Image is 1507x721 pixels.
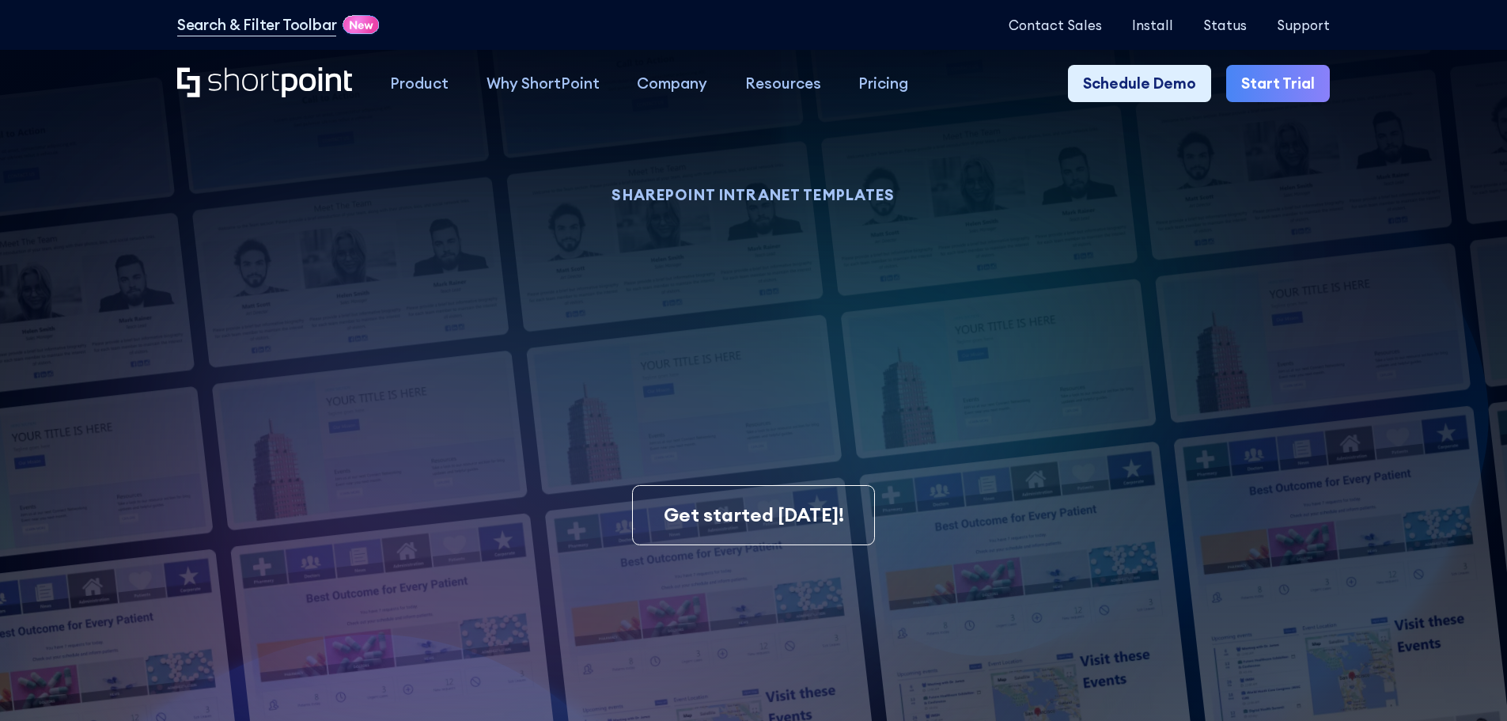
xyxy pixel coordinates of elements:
[726,65,840,103] a: Resources
[1068,65,1211,103] a: Schedule Demo
[1203,17,1247,32] a: Status
[664,501,844,529] div: Get started [DATE]!
[1132,17,1173,32] a: Install
[637,72,707,95] div: Company
[177,67,352,100] a: Home
[745,72,821,95] div: Resources
[1226,65,1330,103] a: Start Trial
[840,65,928,103] a: Pricing
[487,72,600,95] div: Why ShortPoint
[1009,17,1102,32] a: Contact Sales
[858,72,908,95] div: Pricing
[371,65,468,103] a: Product
[618,65,726,103] a: Company
[390,72,449,95] div: Product
[177,13,337,36] a: Search & Filter Toolbar
[312,188,1194,202] h1: SHAREPOINT INTRANET TEMPLATES
[1277,17,1330,32] a: Support
[468,65,619,103] a: Why ShortPoint
[632,485,874,545] a: Get started [DATE]!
